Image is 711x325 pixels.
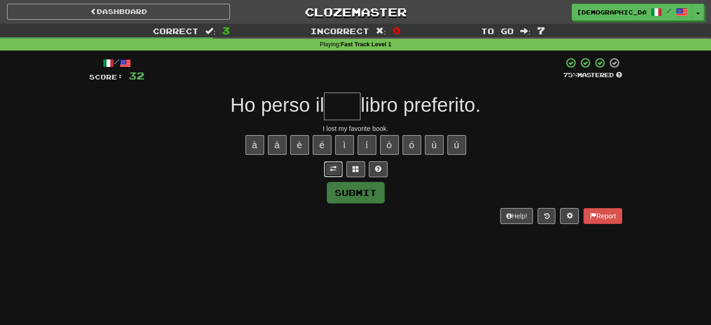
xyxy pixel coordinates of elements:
[358,135,376,155] button: í
[230,94,324,116] span: Ho perso il
[290,135,309,155] button: è
[268,135,287,155] button: á
[244,4,467,20] a: Clozemaster
[538,208,555,224] button: Round history (alt+y)
[402,135,421,155] button: ó
[520,27,531,35] span: :
[583,208,622,224] button: Report
[537,25,545,36] span: 7
[245,135,264,155] button: à
[335,135,354,155] button: ì
[563,71,577,79] span: 75 %
[313,135,331,155] button: é
[380,135,399,155] button: ò
[360,94,481,116] span: libro preferito.
[205,27,215,35] span: :
[425,135,444,155] button: ù
[346,161,365,177] button: Switch sentence to multiple choice alt+p
[369,161,388,177] button: Single letter hint - you only get 1 per sentence and score half the points! alt+h
[153,26,199,36] span: Correct
[481,26,514,36] span: To go
[324,161,343,177] button: Toggle translation (alt+t)
[577,8,646,16] span: [DEMOGRAPHIC_DATA]
[341,41,392,48] strong: Fast Track Level 1
[89,124,622,133] div: I lost my favorite book.
[572,4,692,21] a: [DEMOGRAPHIC_DATA] /
[393,25,401,36] span: 0
[7,4,230,20] a: Dashboard
[563,71,622,79] div: Mastered
[310,26,369,36] span: Incorrect
[89,73,123,81] span: Score:
[129,70,144,81] span: 32
[222,25,230,36] span: 3
[376,27,386,35] span: :
[667,7,671,14] span: /
[447,135,466,155] button: ú
[327,182,385,203] button: Submit
[89,57,144,69] div: /
[500,208,533,224] button: Help!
